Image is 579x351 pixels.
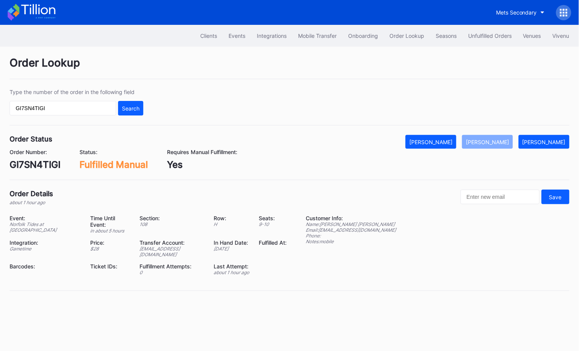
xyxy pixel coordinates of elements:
[90,239,130,246] div: Price:
[549,194,562,200] div: Save
[214,221,249,227] div: H
[10,149,60,155] div: Order Number:
[523,32,541,39] div: Venues
[10,221,81,233] div: Norfolk Tides at [GEOGRAPHIC_DATA]
[139,215,204,221] div: Section:
[10,89,143,95] div: Type the number of the order in the following field
[462,135,513,149] button: [PERSON_NAME]
[409,139,452,145] div: [PERSON_NAME]
[306,233,396,239] div: Phone:
[10,135,52,143] div: Order Status
[10,101,116,115] input: GT59662
[461,190,540,204] input: Enter new email
[10,200,53,205] div: about 1 hour ago
[214,263,249,270] div: Last Attempt:
[490,5,550,19] button: Mets Secondary
[251,29,292,43] button: Integrations
[430,29,462,43] button: Seasons
[306,227,396,233] div: Email: [EMAIL_ADDRESS][DOMAIN_NAME]
[10,56,569,79] div: Order Lookup
[292,29,342,43] button: Mobile Transfer
[466,139,509,145] div: [PERSON_NAME]
[139,263,204,270] div: Fulfillment Attempts:
[79,149,148,155] div: Status:
[223,29,251,43] button: Events
[167,159,237,170] div: Yes
[214,270,249,275] div: about 1 hour ago
[517,29,547,43] button: Venues
[306,215,396,221] div: Customer Info:
[462,29,517,43] button: Unfulfilled Orders
[257,32,287,39] div: Integrations
[214,239,249,246] div: In Hand Date:
[389,32,424,39] div: Order Lookup
[195,29,223,43] button: Clients
[259,221,287,227] div: 9 - 10
[90,228,130,234] div: in about 5 hours
[547,29,575,43] button: Vivenu
[167,149,237,155] div: Requires Manual Fulfillment:
[10,263,81,270] div: Barcodes:
[342,29,384,43] button: Onboarding
[139,270,204,275] div: 0
[306,221,396,227] div: Name: [PERSON_NAME] [PERSON_NAME]
[10,246,81,252] div: Gametime
[10,215,81,221] div: Event:
[519,135,569,149] button: [PERSON_NAME]
[200,32,217,39] div: Clients
[90,246,130,252] div: $ 28
[522,139,566,145] div: [PERSON_NAME]
[542,190,569,204] button: Save
[384,29,430,43] button: Order Lookup
[10,190,53,198] div: Order Details
[436,32,457,39] div: Seasons
[306,239,396,244] div: Notes: mobile
[259,215,287,221] div: Seats:
[90,263,130,270] div: Ticket IDs:
[10,159,60,170] div: GI7SN4TIGI
[214,215,249,221] div: Row:
[405,135,456,149] button: [PERSON_NAME]
[139,246,204,257] div: [EMAIL_ADDRESS][DOMAIN_NAME]
[139,221,204,227] div: 108
[298,32,337,39] div: Mobile Transfer
[118,101,143,115] button: Search
[122,105,139,112] div: Search
[496,9,537,16] div: Mets Secondary
[90,215,130,228] div: Time Until Event:
[214,246,249,252] div: [DATE]
[10,239,81,246] div: Integration:
[139,239,204,246] div: Transfer Account:
[468,32,512,39] div: Unfulfilled Orders
[259,239,287,246] div: Fulfilled At:
[229,32,245,39] div: Events
[348,32,378,39] div: Onboarding
[553,32,569,39] div: Vivenu
[79,159,148,170] div: Fulfilled Manual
